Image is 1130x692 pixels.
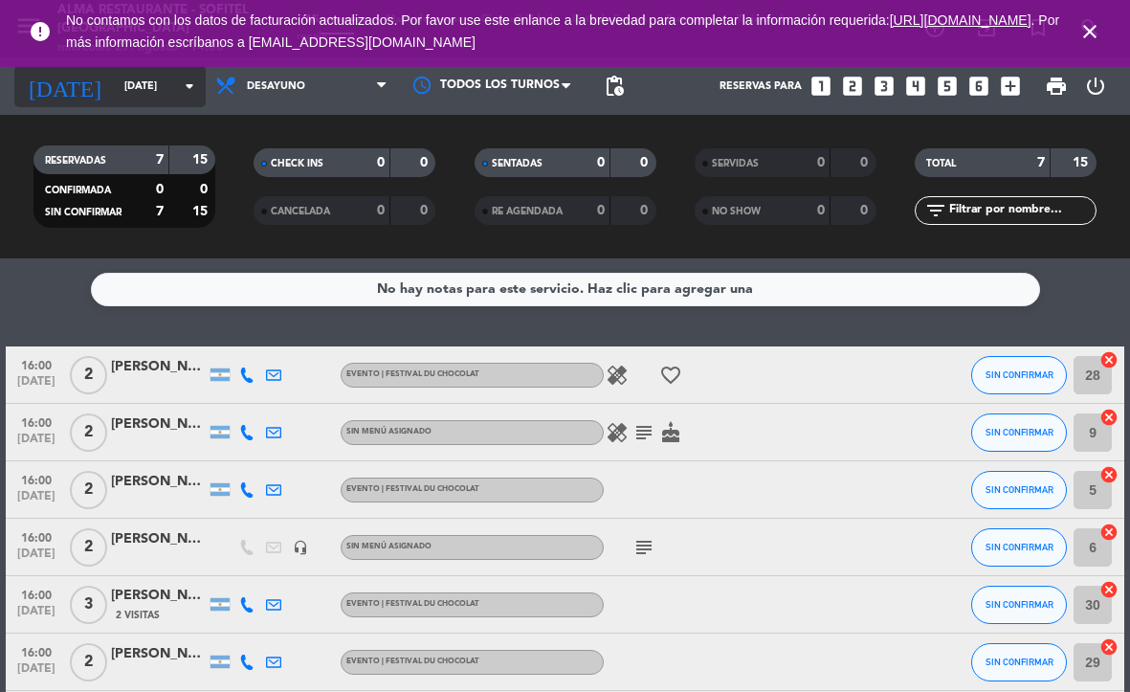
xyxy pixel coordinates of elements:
strong: 0 [597,156,605,169]
button: SIN CONFIRMAR [971,356,1067,394]
a: . Por más información escríbanos a [EMAIL_ADDRESS][DOMAIN_NAME] [66,12,1059,50]
i: headset_mic [293,540,308,555]
a: [URL][DOMAIN_NAME] [890,12,1031,28]
i: filter_list [924,199,947,222]
strong: 15 [192,153,211,167]
span: 16:00 [12,583,60,605]
span: SERVIDAS [712,159,759,168]
i: cancel [1099,408,1119,427]
span: [DATE] [12,375,60,397]
span: SIN CONFIRMAR [986,484,1053,495]
i: cake [659,421,682,444]
strong: 7 [156,205,164,218]
div: No hay notas para este servicio. Haz clic para agregar una [377,279,753,301]
span: 2 [70,643,107,681]
div: [PERSON_NAME] [111,585,207,607]
span: 16:00 [12,525,60,547]
span: 16:00 [12,468,60,490]
i: favorite_border [659,364,682,387]
span: RESERVADAS [45,156,106,166]
span: CANCELADA [271,207,330,216]
strong: 0 [597,204,605,217]
strong: 0 [156,183,164,196]
span: SIN CONFIRMAR [45,208,122,217]
span: Desayuno [247,80,305,93]
span: EVENTO | Festival Du Chocolat [346,658,479,665]
strong: 7 [1037,156,1045,169]
span: 2 Visitas [116,608,160,623]
i: looks_5 [935,74,960,99]
strong: 0 [860,204,872,217]
span: CONFIRMADA [45,186,111,195]
span: 2 [70,528,107,567]
strong: 0 [860,156,872,169]
span: EVENTO | Festival Du Chocolat [346,600,479,608]
span: print [1045,75,1068,98]
span: 16:00 [12,411,60,433]
button: SIN CONFIRMAR [971,586,1067,624]
strong: 7 [156,153,164,167]
i: cancel [1099,350,1119,369]
span: 2 [70,413,107,452]
i: looks_6 [966,74,991,99]
i: cancel [1099,580,1119,599]
strong: 15 [192,205,211,218]
span: 3 [70,586,107,624]
i: looks_two [840,74,865,99]
i: healing [606,421,629,444]
strong: 0 [420,156,432,169]
span: EVENTO | Festival Du Chocolat [346,370,479,378]
span: SIN CONFIRMAR [986,599,1053,610]
i: subject [632,536,655,559]
i: looks_4 [903,74,928,99]
button: SIN CONFIRMAR [971,643,1067,681]
span: NO SHOW [712,207,761,216]
i: close [1078,20,1101,43]
span: EVENTO | Festival Du Chocolat [346,485,479,493]
i: subject [632,421,655,444]
span: [DATE] [12,547,60,569]
strong: 0 [200,183,211,196]
span: SIN CONFIRMAR [986,427,1053,437]
span: 2 [70,356,107,394]
span: [DATE] [12,605,60,627]
div: [PERSON_NAME] [111,471,207,493]
span: Reservas para [720,80,802,93]
span: SIN CONFIRMAR [986,657,1053,667]
strong: 0 [817,204,825,217]
span: RE AGENDADA [492,207,563,216]
i: healing [606,364,629,387]
strong: 0 [420,204,432,217]
span: No contamos con los datos de facturación actualizados. Por favor use este enlance a la brevedad p... [66,12,1059,50]
span: SENTADAS [492,159,543,168]
i: power_settings_new [1084,75,1107,98]
strong: 0 [817,156,825,169]
span: 16:00 [12,640,60,662]
div: [PERSON_NAME] y [PERSON_NAME] [111,528,207,550]
span: TOTAL [926,159,956,168]
i: cancel [1099,637,1119,657]
button: SIN CONFIRMAR [971,528,1067,567]
div: LOG OUT [1076,57,1116,115]
strong: 0 [377,204,385,217]
span: 16:00 [12,353,60,375]
i: error [29,20,52,43]
div: [PERSON_NAME] [111,413,207,435]
i: arrow_drop_down [178,75,201,98]
strong: 0 [377,156,385,169]
i: cancel [1099,523,1119,542]
div: [PERSON_NAME] [111,356,207,378]
button: SIN CONFIRMAR [971,471,1067,509]
i: looks_one [809,74,833,99]
span: [DATE] [12,433,60,455]
span: CHECK INS [271,159,323,168]
span: Sin menú asignado [346,543,432,550]
span: Sin menú asignado [346,428,432,435]
i: cancel [1099,465,1119,484]
i: add_box [998,74,1023,99]
span: 2 [70,471,107,509]
span: pending_actions [603,75,626,98]
i: [DATE] [14,65,115,107]
button: SIN CONFIRMAR [971,413,1067,452]
span: SIN CONFIRMAR [986,369,1053,380]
